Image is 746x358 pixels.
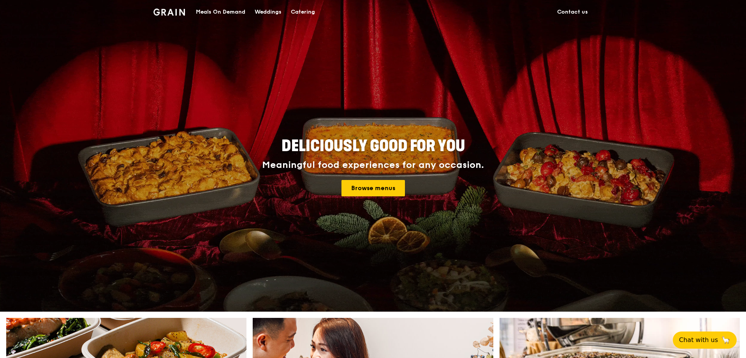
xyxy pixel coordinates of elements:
[291,0,315,24] div: Catering
[255,0,282,24] div: Weddings
[673,332,737,349] button: Chat with us🦙
[196,0,245,24] div: Meals On Demand
[286,0,320,24] a: Catering
[233,160,513,171] div: Meaningful food experiences for any occasion.
[679,335,718,345] span: Chat with us
[552,0,593,24] a: Contact us
[153,9,185,16] img: Grain
[250,0,286,24] a: Weddings
[282,137,465,155] span: Deliciously good for you
[721,335,730,345] span: 🦙
[341,180,405,196] a: Browse menus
